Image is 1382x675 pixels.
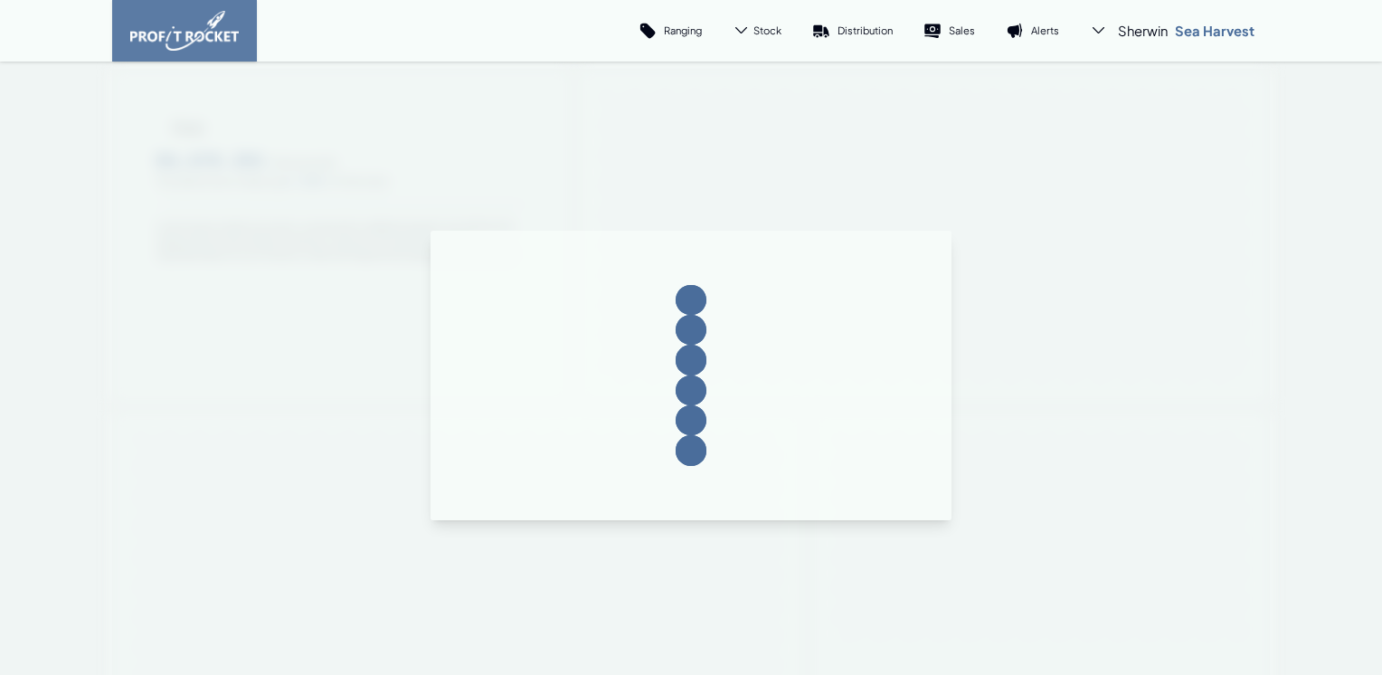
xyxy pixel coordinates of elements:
a: Alerts [990,9,1074,52]
a: Sales [908,9,990,52]
span: Sherwin [1118,22,1168,40]
p: Ranging [664,24,702,37]
a: Distribution [797,9,908,52]
p: Alerts [1031,24,1059,37]
p: Sea Harvest [1175,22,1254,40]
p: Sales [949,24,975,37]
span: Stock [753,24,781,37]
a: Ranging [623,9,717,52]
img: image [130,11,239,51]
p: Distribution [838,24,893,37]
